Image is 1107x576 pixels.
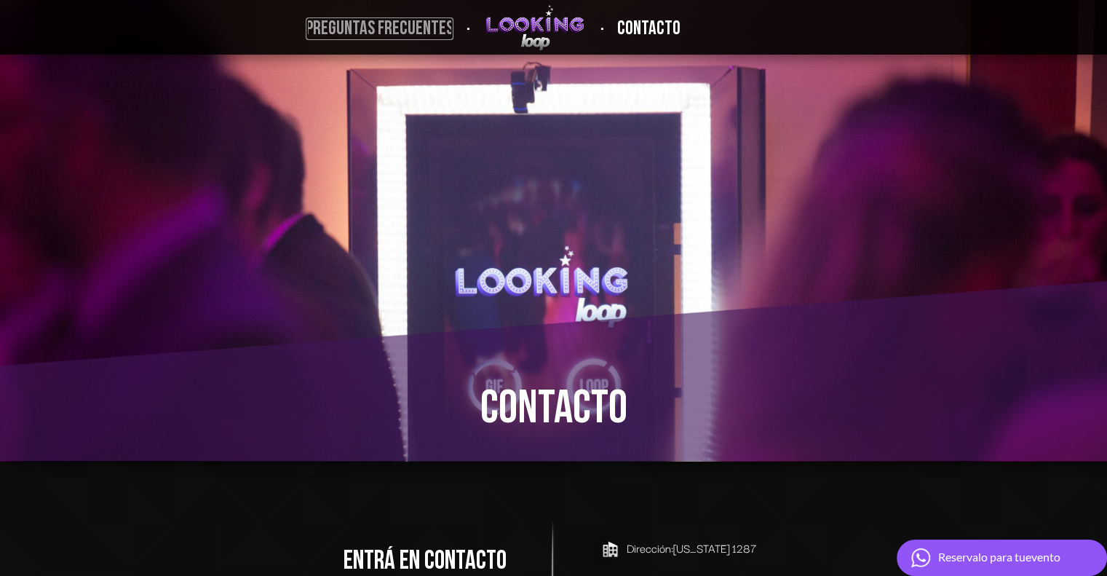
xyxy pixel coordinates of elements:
[594,534,627,566] img: ico-contacto-direccion.png
[897,540,1107,576] a: Reservalo para tuevento
[594,534,958,566] li: [US_STATE] 1287
[467,11,470,38] span: .
[600,11,604,38] span: .
[627,538,673,556] strong: Dirección:
[306,17,453,40] a: PREGUNTAS FRECUENTES
[911,548,930,567] img: WhatsApp Looking Loop
[485,2,587,52] img: logo_cabecera.png
[1025,550,1060,564] span: evento
[617,17,681,40] a: CONTACTO
[938,550,1060,564] p: Reservalo para tu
